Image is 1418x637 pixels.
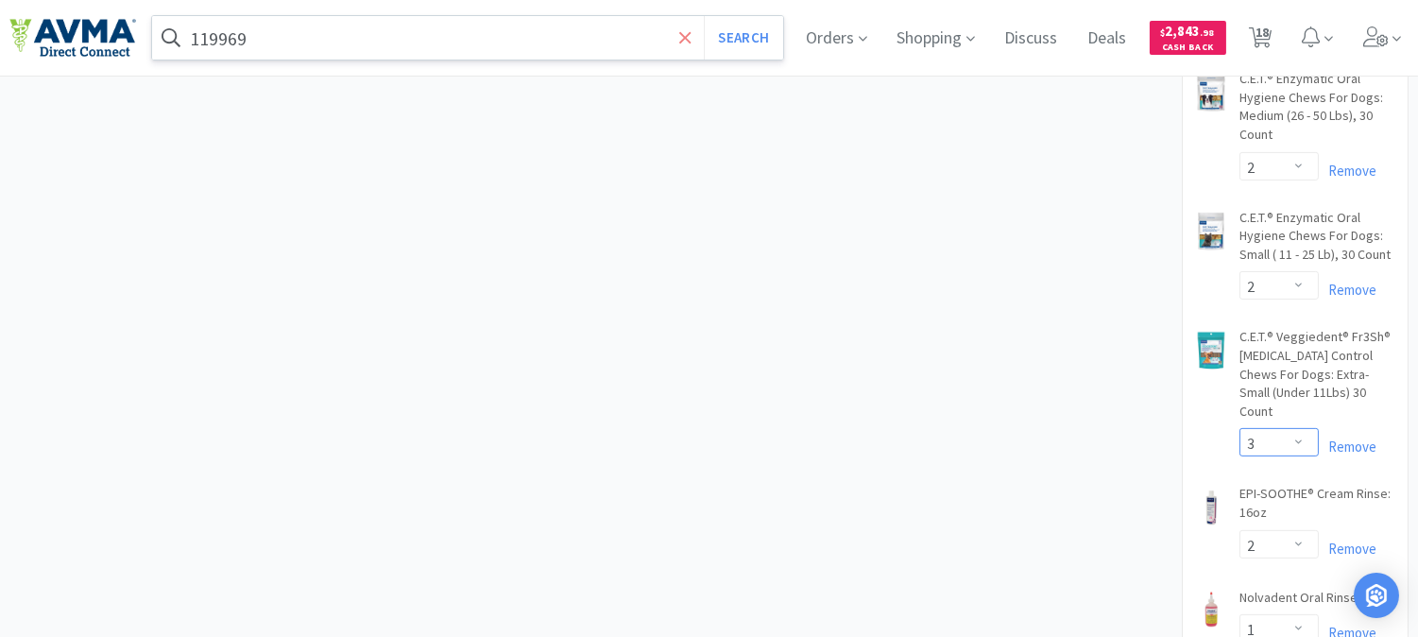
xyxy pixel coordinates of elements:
[1192,332,1230,370] img: d3218bd6cf444c79926e905dedb8e92f_263937.jpeg
[1081,30,1135,47] a: Deals
[1319,540,1376,558] a: Remove
[1192,489,1230,526] img: 9ef4d0b7c0dd487e9f855ac773f01a04_76353.jpeg
[1192,74,1230,112] img: a1287d7f399543b382404815a0c83a33_51184.jpeg
[1241,32,1280,49] a: 18
[1161,22,1215,40] span: 2,843
[1201,26,1215,39] span: . 98
[998,30,1066,47] a: Discuss
[1192,591,1230,628] img: a08fdc4fe650406daf66878ad8bb8e83_51340.jpeg
[1239,209,1398,272] a: C.E.T.® Enzymatic Oral Hygiene Chews For Dogs: Small ( 11 - 25 Lb), 30 Count
[9,18,136,58] img: e4e33dab9f054f5782a47901c742baa9_102.png
[1239,485,1398,529] a: EPI-SOOTHE® Cream Rinse: 16oz
[1161,43,1215,55] span: Cash Back
[1161,26,1166,39] span: $
[1239,589,1384,615] a: Nolvadent Oral Rinse: 8oz
[1239,328,1398,428] a: C.E.T.® Veggiedent® Fr3Sh® [MEDICAL_DATA] Control Chews For Dogs: Extra-Small (Under 11Lbs) 30 Count
[704,16,782,60] button: Search
[1192,213,1230,250] img: 61b2fd5e5637417fadfe73cef2b8fb3c_51185.jpeg
[1239,70,1398,151] a: C.E.T.® Enzymatic Oral Hygiene Chews For Dogs: Medium (26 - 50 Lbs), 30 Count
[152,16,783,60] input: Search by item, sku, manufacturer, ingredient, size...
[1319,281,1376,299] a: Remove
[1319,438,1376,456] a: Remove
[1354,573,1399,618] div: Open Intercom Messenger
[1319,162,1376,180] a: Remove
[1150,12,1226,63] a: $2,843.98Cash Back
